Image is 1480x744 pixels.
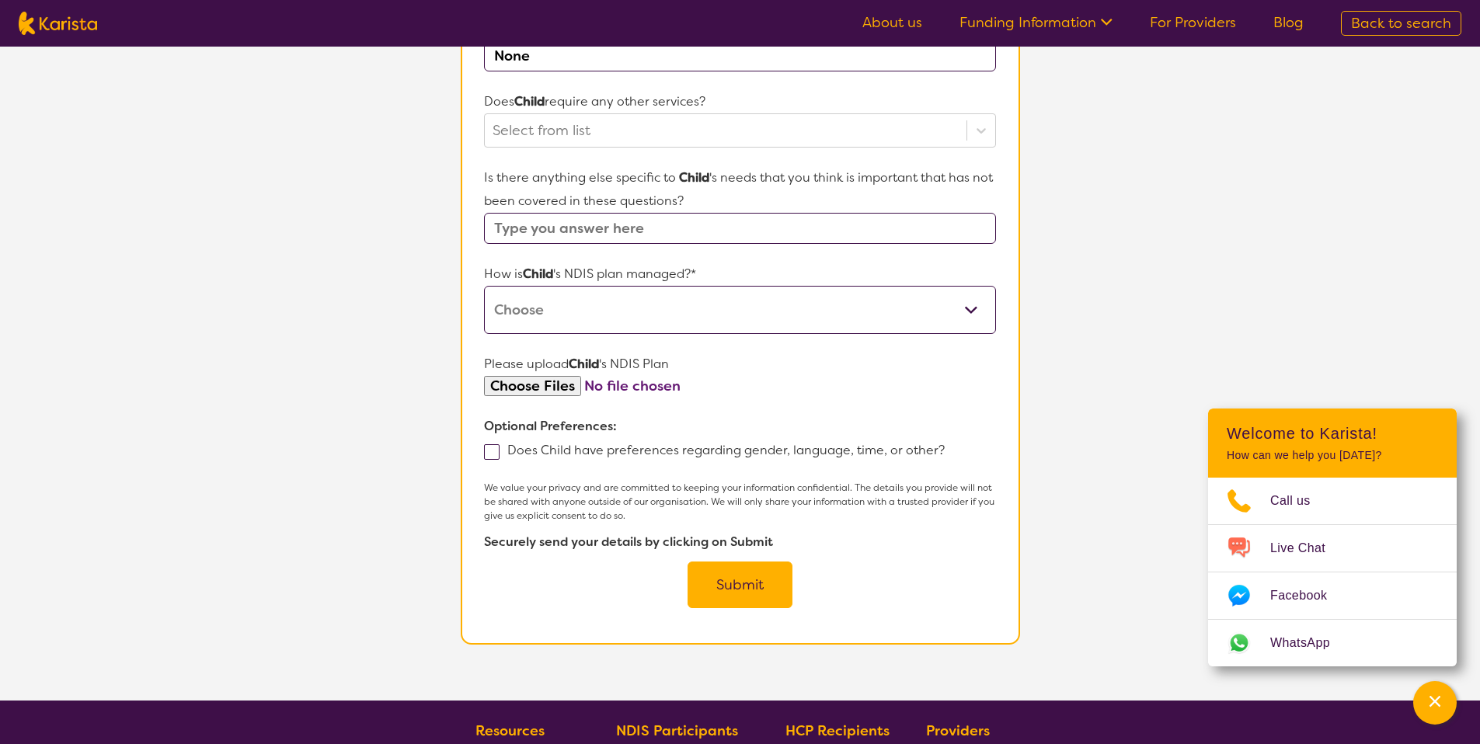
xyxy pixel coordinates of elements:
[785,721,890,740] b: HCP Recipients
[1270,489,1329,513] span: Call us
[1270,584,1346,607] span: Facebook
[569,356,599,372] strong: Child
[1227,424,1438,443] h2: Welcome to Karista!
[616,721,738,740] b: NDIS Participants
[484,40,995,71] input: Please briefly explain
[1208,478,1457,666] ul: Choose channel
[1270,537,1344,560] span: Live Chat
[514,93,545,110] strong: Child
[523,266,553,282] strong: Child
[959,13,1113,32] a: Funding Information
[484,442,955,458] label: Does Child have preferences regarding gender, language, time, or other?
[484,418,617,434] b: Optional Preferences:
[1227,449,1438,462] p: How can we help you [DATE]?
[484,166,995,213] p: Is there anything else specific to 's needs that you think is important that has not been covered...
[475,721,545,740] b: Resources
[484,534,773,550] b: Securely send your details by clicking on Submit
[484,353,995,376] p: Please upload 's NDIS Plan
[1413,681,1457,725] button: Channel Menu
[862,13,922,32] a: About us
[679,169,709,186] strong: Child
[688,561,792,608] button: Submit
[1150,13,1236,32] a: For Providers
[926,721,990,740] b: Providers
[484,262,995,286] p: How is 's NDIS plan managed?*
[484,90,995,113] p: Does require any other services?
[1270,631,1349,655] span: WhatsApp
[19,12,97,35] img: Karista logo
[1208,409,1457,666] div: Channel Menu
[1208,620,1457,666] a: Web link opens in a new tab.
[1351,14,1451,33] span: Back to search
[1273,13,1304,32] a: Blog
[1341,11,1461,36] a: Back to search
[484,213,995,244] input: Type you answer here
[484,481,995,523] p: We value your privacy and are committed to keeping your information confidential. The details you...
